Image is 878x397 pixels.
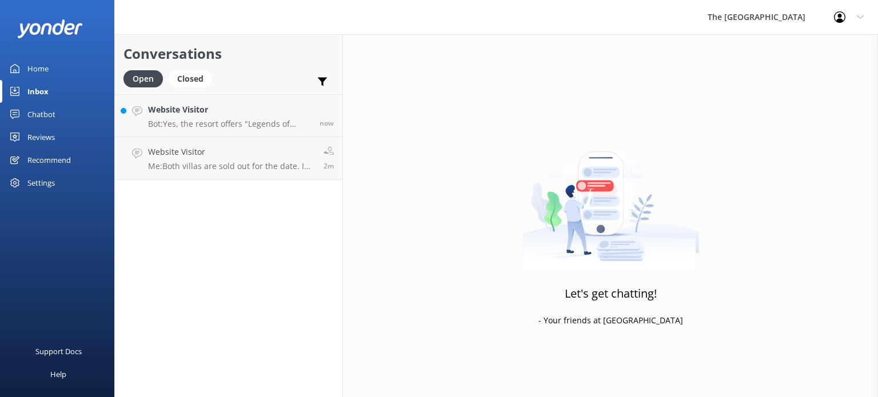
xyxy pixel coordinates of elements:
[27,171,55,194] div: Settings
[27,126,55,149] div: Reviews
[115,94,342,137] a: Website VisitorBot:Yes, the resort offers "Legends of Polynesia" Island Night Umu Feast & Drum Da...
[148,146,315,158] h4: Website Visitor
[50,363,66,386] div: Help
[324,161,334,171] span: Sep 13 2025 05:28pm (UTC -10:00) Pacific/Honolulu
[148,119,311,129] p: Bot: Yes, the resort offers "Legends of Polynesia" Island Night Umu Feast & Drum Dance Show every...
[538,314,683,327] p: - Your friends at [GEOGRAPHIC_DATA]
[27,103,55,126] div: Chatbot
[35,340,82,363] div: Support Docs
[123,72,169,85] a: Open
[320,118,334,128] span: Sep 13 2025 05:30pm (UTC -10:00) Pacific/Honolulu
[123,70,163,87] div: Open
[148,103,311,116] h4: Website Visitor
[148,161,315,171] p: Me: Both villas are sold out for the date. I can recommend our 3-Bedroom Beachside Interconnectin...
[17,19,83,38] img: yonder-white-logo.png
[565,284,657,303] h3: Let's get chatting!
[123,43,334,65] h2: Conversations
[169,70,212,87] div: Closed
[522,127,699,270] img: artwork of a man stealing a conversation from at giant smartphone
[27,149,71,171] div: Recommend
[115,137,342,180] a: Website VisitorMe:Both villas are sold out for the date. I can recommend our 3-Bedroom Beachside ...
[27,80,49,103] div: Inbox
[27,57,49,80] div: Home
[169,72,218,85] a: Closed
